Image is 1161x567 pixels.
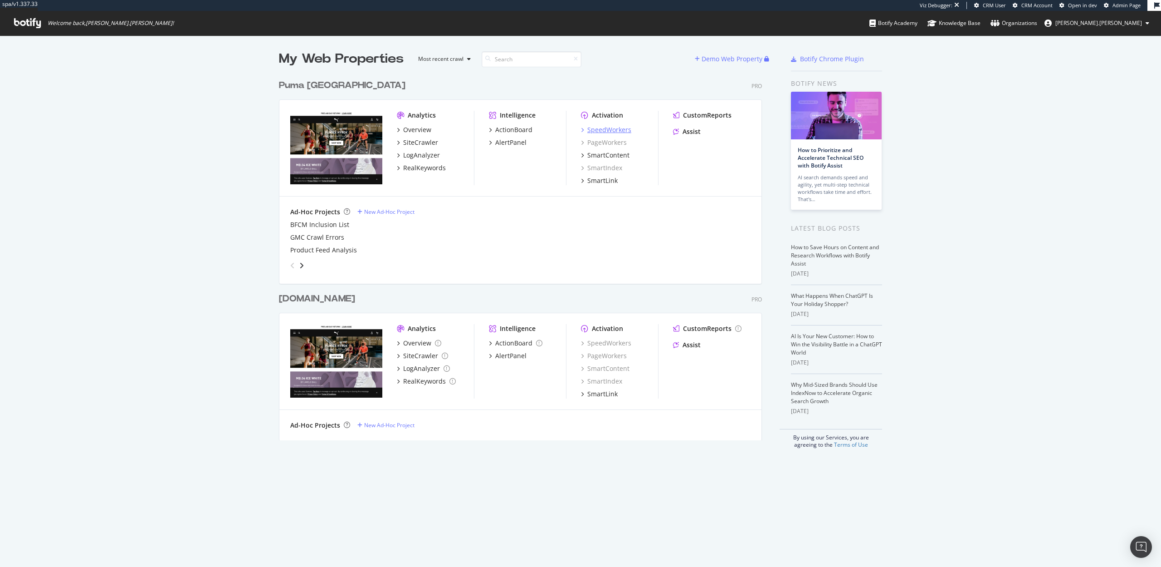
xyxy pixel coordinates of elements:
[279,68,769,440] div: grid
[673,111,732,120] a: CustomReports
[581,125,631,134] a: SpeedWorkers
[1104,2,1141,9] a: Admin Page
[683,324,732,333] div: CustomReports
[397,377,456,386] a: RealKeywords
[290,324,382,398] img: uspumasecondary.com
[927,19,981,28] div: Knowledge Base
[587,176,618,185] div: SmartLink
[581,377,622,386] a: SmartIndex
[1059,2,1097,9] a: Open in dev
[1130,536,1152,558] div: Open Intercom Messenger
[290,421,340,430] div: Ad-Hoc Projects
[290,111,382,184] img: us.puma.com
[791,332,882,356] a: AI Is Your New Customer: How to Win the Visibility Battle in a ChatGPT World
[397,125,431,134] a: Overview
[791,310,882,318] div: [DATE]
[489,339,542,348] a: ActionBoard
[403,125,431,134] div: Overview
[1037,16,1156,30] button: [PERSON_NAME].[PERSON_NAME]
[489,351,527,360] a: AlertPanel
[581,339,631,348] div: SpeedWorkers
[791,92,882,139] img: How to Prioritize and Accelerate Technical SEO with Botify Assist
[500,324,536,333] div: Intelligence
[695,55,764,63] a: Demo Web Property
[495,339,532,348] div: ActionBoard
[357,208,415,216] a: New Ad-Hoc Project
[581,151,629,160] a: SmartContent
[279,79,405,92] div: Puma [GEOGRAPHIC_DATA]
[298,261,305,270] div: angle-right
[683,340,701,350] div: Assist
[1013,2,1053,9] a: CRM Account
[397,151,440,160] a: LogAnalyzer
[279,50,404,68] div: My Web Properties
[869,19,917,28] div: Botify Academy
[364,208,415,216] div: New Ad-Hoc Project
[587,390,618,399] div: SmartLink
[702,54,762,64] div: Demo Web Property
[489,138,527,147] a: AlertPanel
[1068,2,1097,9] span: Open in dev
[495,351,527,360] div: AlertPanel
[683,127,701,136] div: Assist
[587,125,631,134] div: SpeedWorkers
[397,339,441,348] a: Overview
[791,243,879,267] a: How to Save Hours on Content and Research Workflows with Botify Assist
[397,138,438,147] a: SiteCrawler
[411,52,474,66] button: Most recent crawl
[834,441,868,449] a: Terms of Use
[408,111,436,120] div: Analytics
[695,52,764,66] button: Demo Web Property
[1055,19,1142,27] span: robert.salerno
[495,138,527,147] div: AlertPanel
[751,82,762,90] div: Pro
[290,207,340,217] div: Ad-Hoc Projects
[791,270,882,278] div: [DATE]
[581,364,629,373] a: SmartContent
[798,174,875,203] div: AI search demands speed and agility, yet multi-step technical workflows take time and effort. Tha...
[791,292,873,308] a: What Happens When ChatGPT Is Your Holiday Shopper?
[500,111,536,120] div: Intelligence
[482,51,581,67] input: Search
[48,20,174,27] span: Welcome back, [PERSON_NAME].[PERSON_NAME] !
[791,407,882,415] div: [DATE]
[418,56,463,62] div: Most recent crawl
[489,125,532,134] a: ActionBoard
[673,324,741,333] a: CustomReports
[592,324,623,333] div: Activation
[791,79,882,89] div: Botify news
[587,151,629,160] div: SmartContent
[279,79,409,92] a: Puma [GEOGRAPHIC_DATA]
[403,138,438,147] div: SiteCrawler
[581,163,622,173] a: SmartIndex
[581,138,627,147] a: PageWorkers
[403,351,438,360] div: SiteCrawler
[798,146,863,169] a: How to Prioritize and Accelerate Technical SEO with Botify Assist
[364,421,415,429] div: New Ad-Hoc Project
[869,11,917,35] a: Botify Academy
[290,246,357,255] a: Product Feed Analysis
[290,220,349,229] a: BFCM Inclusion List
[927,11,981,35] a: Knowledge Base
[290,233,344,242] a: GMC Crawl Errors
[920,2,952,9] div: Viz Debugger:
[408,324,436,333] div: Analytics
[1021,2,1053,9] span: CRM Account
[673,127,701,136] a: Assist
[751,296,762,303] div: Pro
[403,377,446,386] div: RealKeywords
[581,351,627,360] div: PageWorkers
[287,258,298,273] div: angle-left
[983,2,1006,9] span: CRM User
[495,125,532,134] div: ActionBoard
[279,292,355,306] div: [DOMAIN_NAME]
[780,429,882,449] div: By using our Services, you are agreeing to the
[791,223,882,233] div: Latest Blog Posts
[397,364,450,373] a: LogAnalyzer
[990,19,1037,28] div: Organizations
[791,359,882,367] div: [DATE]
